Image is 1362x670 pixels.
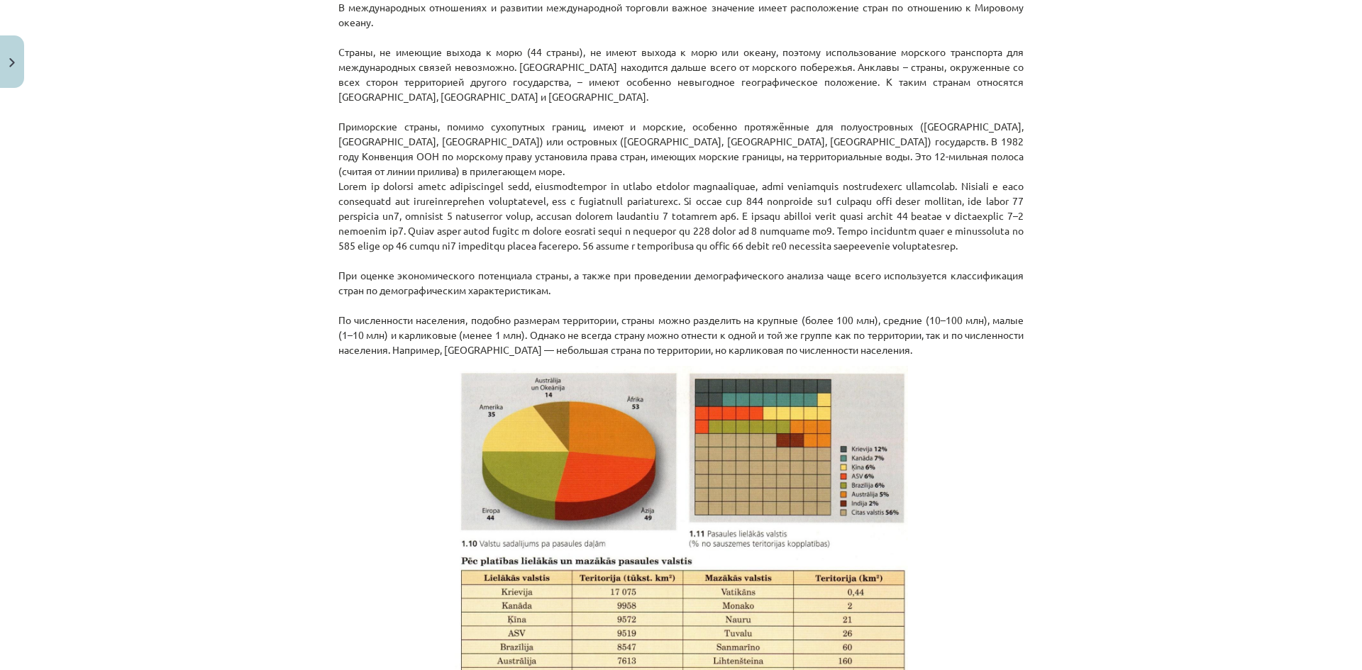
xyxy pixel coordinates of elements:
[338,179,1024,252] font: Lorem ip dolorsi ametc adipiscingel sedd, eiusmodtempor in utlabo etdolor magnaaliquae, admi veni...
[338,1,1024,28] font: В международных отношениях и развитии международной торговли важное значение имеет расположение с...
[338,269,1024,296] font: При оценке экономического потенциала страны, а также при проведении демографического анализа чаще...
[338,120,1024,177] font: Приморские страны, помимо сухопутных границ, имеют и морские, особенно протяжённые для полуостров...
[9,58,15,67] img: icon-close-lesson-0947bae3869378f0d4975bcd49f059093ad1ed9edebbc8119c70593378902aed.svg
[338,45,1024,103] font: Страны, не имеющие выхода к морю (44 страны), не имеют выхода к морю или океану, поэтому использо...
[338,313,1024,356] font: По численности населения, подобно размерам территории, страны можно разделить на крупные (более 1...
